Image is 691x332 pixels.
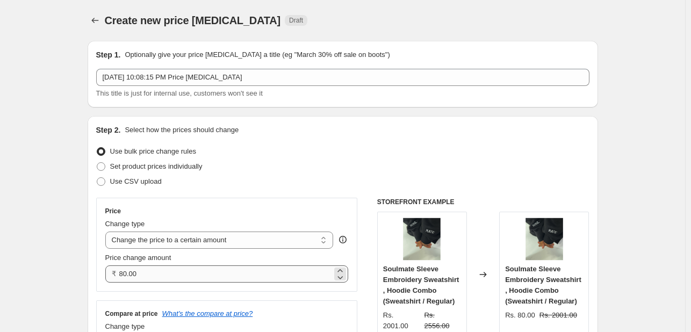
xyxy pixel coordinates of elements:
[110,162,203,170] span: Set product prices individually
[383,265,459,305] span: Soulmate Sleeve Embroidery Sweatshirt , Hoodie Combo (Sweatshirt / Regular)
[110,177,162,185] span: Use CSV upload
[125,125,239,135] p: Select how the prices should change
[505,265,581,305] span: Soulmate Sleeve Embroidery Sweatshirt , Hoodie Combo (Sweatshirt / Regular)
[337,234,348,245] div: help
[505,310,535,321] div: Rs. 80.00
[112,270,116,278] span: ₹
[523,218,566,261] img: soul_mate_3_80x.png
[105,322,145,330] span: Change type
[96,125,121,135] h2: Step 2.
[119,265,333,283] input: 80.00
[88,13,103,28] button: Price change jobs
[96,89,263,97] span: This title is just for internal use, customers won't see it
[105,207,121,215] h3: Price
[400,218,443,261] img: soul_mate_3_80x.png
[125,49,390,60] p: Optionally give your price [MEDICAL_DATA] a title (eg "March 30% off sale on boots")
[110,147,196,155] span: Use bulk price change rules
[424,310,461,331] strike: Rs. 2556.00
[96,69,589,86] input: 30% off holiday sale
[162,309,253,317] button: What's the compare at price?
[105,15,281,26] span: Create new price [MEDICAL_DATA]
[105,309,158,318] h3: Compare at price
[105,220,145,228] span: Change type
[96,49,121,60] h2: Step 1.
[383,310,420,331] div: Rs. 2001.00
[289,16,303,25] span: Draft
[105,254,171,262] span: Price change amount
[377,198,589,206] h6: STOREFRONT EXAMPLE
[539,310,577,321] strike: Rs. 2001.00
